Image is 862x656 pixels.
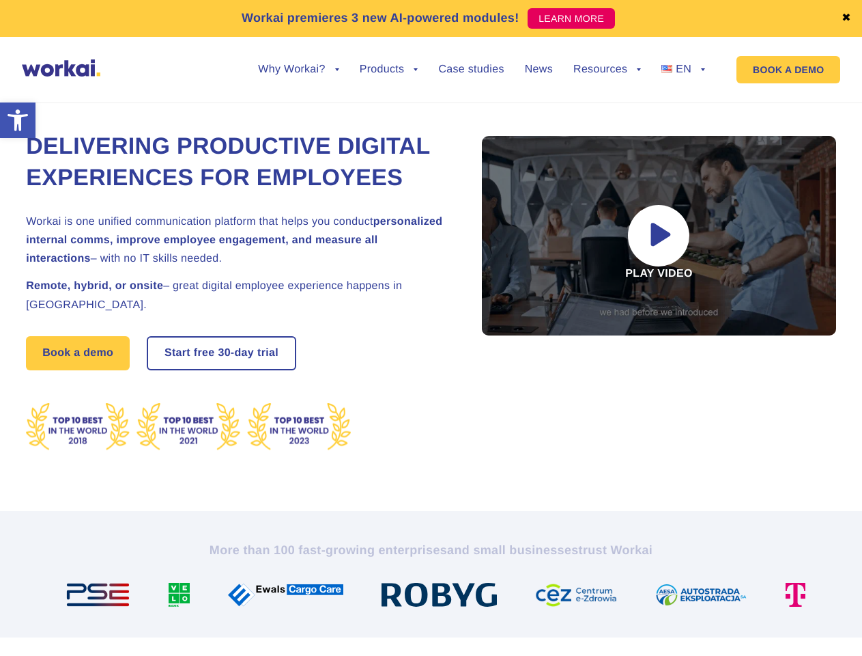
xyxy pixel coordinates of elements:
[676,64,691,75] span: EN
[218,348,254,359] i: 30-day
[26,213,449,269] h2: Workai is one unified communication platform that helps you conduct – with no IT skills needed.
[525,64,553,75] a: News
[26,216,442,264] strong: personalized internal comms, improve employee engagement, and measure all interactions
[258,64,339,75] a: Why Workai?
[242,9,519,27] p: Workai premieres 3 new AI-powered modules!
[26,277,449,314] h2: – great digital employee experience happens in [GEOGRAPHIC_DATA].
[573,64,641,75] a: Resources
[26,280,163,292] strong: Remote, hybrid, or onsite
[736,56,840,83] a: BOOK A DEMO
[360,64,418,75] a: Products
[438,64,504,75] a: Case studies
[447,543,578,557] i: and small businesses
[482,136,836,336] div: Play video
[26,336,130,370] a: Book a demo
[148,338,295,369] a: Start free30-daytrial
[26,131,449,194] h1: Delivering Productive Digital Experiences for Employees
[53,542,810,558] h2: More than 100 fast-growing enterprises trust Workai
[842,13,851,24] a: ✖
[528,8,615,29] a: LEARN MORE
